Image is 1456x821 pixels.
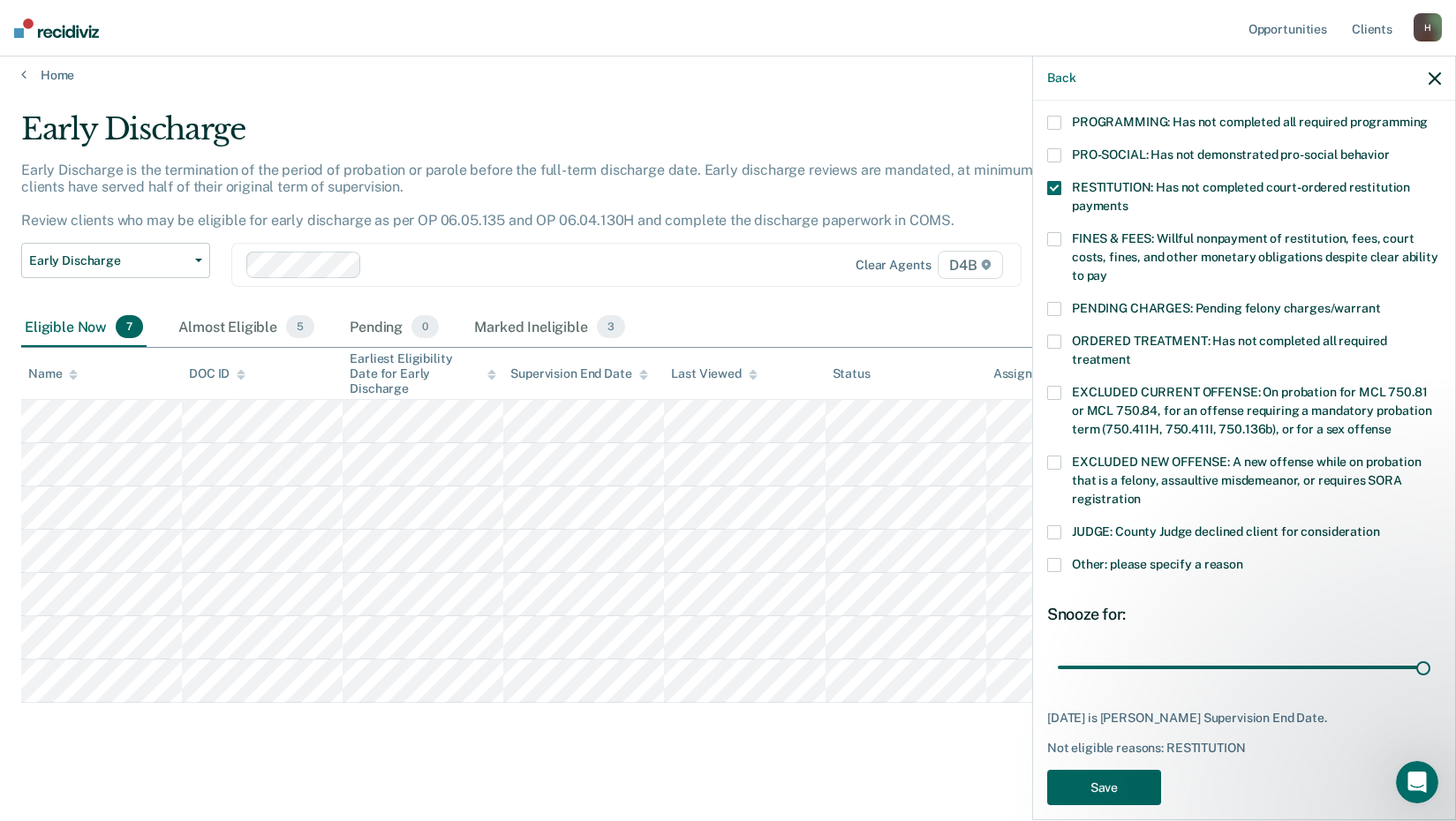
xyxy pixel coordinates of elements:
[1072,385,1431,436] span: EXCLUDED CURRENT OFFENSE: On probation for MCL 750.81 or MCL 750.84, for an offense requiring a m...
[1047,711,1441,726] div: [DATE] is [PERSON_NAME] Supervision End Date.
[346,308,442,347] div: Pending
[1072,115,1428,129] span: PROGRAMMING: Has not completed all required programming
[1047,605,1441,624] div: Snooze for:
[21,162,1071,230] p: Early Discharge is the termination of the period of probation or parole before the full-term disc...
[1396,761,1438,803] iframe: Intercom live chat
[938,251,1002,279] span: D4B
[411,315,439,338] span: 0
[471,308,629,347] div: Marked Ineligible
[1072,334,1387,366] span: ORDERED TREATMENT: Has not completed all required treatment
[671,366,757,381] div: Last Viewed
[28,366,78,381] div: Name
[1072,455,1421,506] span: EXCLUDED NEW OFFENSE: A new offense while on probation that is a felony, assaultive misdemeanor, ...
[1047,71,1075,86] button: Back
[1072,301,1380,315] span: PENDING CHARGES: Pending felony charges/warrant
[21,111,1113,162] div: Early Discharge
[1414,13,1442,41] div: H
[286,315,314,338] span: 5
[510,366,647,381] div: Supervision End Date
[1047,741,1441,756] div: Not eligible reasons: RESTITUTION
[1072,557,1243,571] span: Other: please specify a reason
[1047,770,1161,806] button: Save
[1072,231,1438,282] span: FINES & FEES: Willful nonpayment of restitution, fees, court costs, fines, and other monetary obl...
[1072,147,1390,162] span: PRO-SOCIAL: Has not demonstrated pro-social behavior
[116,315,143,338] span: 7
[350,351,496,395] div: Earliest Eligibility Date for Early Discharge
[856,258,931,273] div: Clear agents
[29,253,188,268] span: Early Discharge
[14,19,99,38] img: Recidiviz
[597,315,625,338] span: 3
[1072,180,1410,213] span: RESTITUTION: Has not completed court-ordered restitution payments
[833,366,871,381] div: Status
[1072,524,1380,539] span: JUDGE: County Judge declined client for consideration
[993,366,1076,381] div: Assigned to
[189,366,245,381] div: DOC ID
[21,67,1435,83] a: Home
[21,308,147,347] div: Eligible Now
[175,308,318,347] div: Almost Eligible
